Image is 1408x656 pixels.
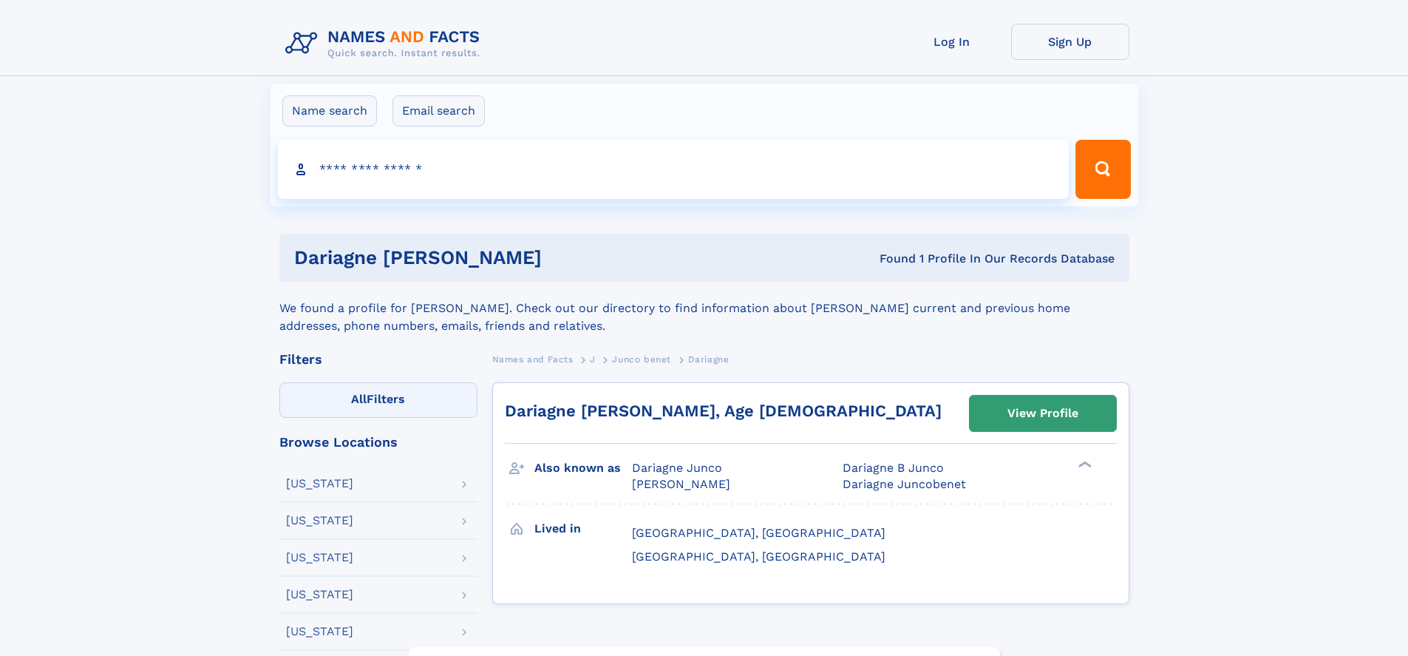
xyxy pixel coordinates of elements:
div: [US_STATE] [286,626,353,638]
div: Found 1 Profile In Our Records Database [710,251,1115,267]
div: ❯ [1075,460,1092,470]
h1: Dariagne [PERSON_NAME] [294,248,711,267]
span: Junco benet [612,354,671,365]
div: [US_STATE] [286,552,353,564]
div: View Profile [1007,396,1078,430]
label: Filters [279,382,477,418]
a: View Profile [970,396,1116,431]
button: Search Button [1075,140,1130,199]
label: Email search [392,95,485,126]
a: Log In [893,24,1011,60]
a: J [590,350,596,368]
label: Name search [282,95,377,126]
input: search input [278,140,1069,199]
span: Dariagne Junco [632,461,722,475]
a: Dariagne [PERSON_NAME], Age [DEMOGRAPHIC_DATA] [505,402,942,420]
span: Dariagne [688,354,729,365]
span: Dariagne B Junco [843,461,944,475]
div: Filters [279,353,477,366]
img: Logo Names and Facts [279,24,492,64]
span: All [351,392,367,406]
h3: Lived in [534,516,632,541]
div: Browse Locations [279,436,477,449]
span: J [590,354,596,365]
span: [GEOGRAPHIC_DATA], [GEOGRAPHIC_DATA] [632,526,885,540]
a: Sign Up [1011,24,1129,60]
div: We found a profile for [PERSON_NAME]. Check out our directory to find information about [PERSON_N... [279,282,1129,335]
div: [US_STATE] [286,589,353,601]
span: [GEOGRAPHIC_DATA], [GEOGRAPHIC_DATA] [632,550,885,564]
a: Junco benet [612,350,671,368]
span: [PERSON_NAME] [632,477,730,491]
span: Dariagne Juncobenet [843,477,966,491]
div: [US_STATE] [286,478,353,490]
a: Names and Facts [492,350,574,368]
div: [US_STATE] [286,515,353,527]
h3: Also known as [534,456,632,481]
